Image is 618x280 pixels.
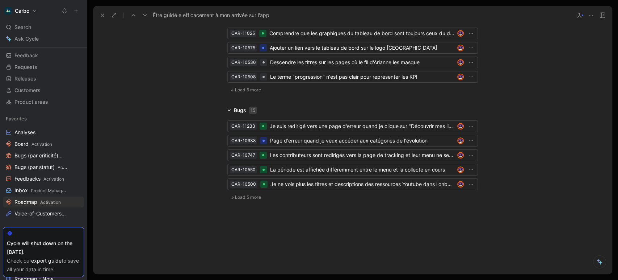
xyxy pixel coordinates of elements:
[227,149,478,161] a: CAR-10747Les contributeurs sont redirigés vers la page de tracking et leur menu ne se charge pasa...
[231,137,256,144] div: CAR-10938
[458,153,463,158] img: avatar
[14,63,37,71] span: Requests
[3,50,84,61] a: Feedback
[270,73,454,81] div: Le terme "progression" n'est pas clair pour représenter les KPI
[31,258,62,264] a: export guide
[227,57,478,68] a: CAR-10536Descendre les titres sur les pages où le fil d'Arianne les masqueavatar
[3,162,84,173] a: Bugs (par statut)Activation
[249,107,257,114] div: 15
[227,71,478,83] a: CAR-10508Le terme "progression" n'est pas clair pour représenter les KPIavatar
[14,98,48,106] span: Product areas
[3,22,84,33] div: Search
[227,178,478,190] a: CAR-10500Je ne vois plus les titres et descriptions des ressources Youtube dans l'onboardingavatar
[14,129,35,136] span: Analyses
[270,122,454,131] div: Je suis redirigé vers une page d'erreur quand je clique sur "Découvrir mes livrables de communica...
[3,33,84,44] a: Ask Cycle
[270,136,454,145] div: Page d'erreur quand je veux accéder aux catégories de l'évolution
[3,6,39,16] button: CarboCarbo
[458,60,463,65] img: avatar
[231,44,255,52] div: CAR-10575
[3,113,84,124] div: Favorites
[153,11,269,20] span: Être guidé⸱e efficacement à mon arrivée sur l'app
[227,28,478,39] a: CAR-11025Comprendre que les graphiques du tableau de bord sont toujours ceux du dernier bilan val...
[43,176,64,182] span: Activation
[458,31,463,36] img: avatar
[14,187,67,194] span: Inbox
[227,193,264,202] button: Load 5 more
[3,139,84,149] a: BoardActivation
[15,8,29,14] h1: Carbo
[269,29,454,38] div: Comprendre que les graphiques du tableau de bord sont toujours ceux du dernier bilan validé
[14,87,41,94] span: Customers
[6,115,27,122] span: Favorites
[3,85,84,96] a: Customers
[3,62,84,73] a: Requests
[227,164,478,176] a: CAR-10550La période est affichée différemment entre le menu et la collecte en coursavatar
[14,23,31,32] span: Search
[458,182,463,187] img: avatar
[7,239,80,256] div: Cycle will shut down on the [DATE].
[31,188,75,193] span: Product Management
[14,152,68,160] span: Bugs (par criticité)
[231,181,256,188] div: CAR-10500
[5,7,12,15] img: Carbo
[270,151,454,160] div: Les contributeurs sont redirigés vers la page de tracking et leur menu ne se charge pas
[3,173,84,184] a: FeedbacksActivation
[458,74,463,79] img: avatar
[3,185,84,196] a: InboxProduct Management
[227,120,478,132] a: CAR-11233Je suis redirigé vers une page d'erreur quand je clique sur "Découvrir mes livrables de ...
[235,87,261,93] span: Load 5 more
[7,256,80,274] div: Check our to save all your data in time.
[270,44,454,52] div: Ajouter un lien vers le tableau de bord sur le logo [GEOGRAPHIC_DATA]
[3,225,84,236] div: Général
[31,141,52,147] span: Activation
[231,73,256,81] div: CAR-10508
[14,75,36,82] span: Releases
[231,59,256,66] div: CAR-10536
[270,180,454,189] div: Je ne vois plus les titres et descriptions des ressources Youtube dans l'onboarding
[14,198,61,206] span: Roadmap
[231,152,255,159] div: CAR-10747
[234,106,246,115] div: Bugs
[458,124,463,129] img: avatar
[270,165,454,174] div: La période est affichée différemment entre le menu et la collecte en cours
[3,73,84,84] a: Releases
[3,208,84,219] a: Voice-of-CustomersProduct Management
[3,127,84,138] a: Analyses
[14,164,68,171] span: Bugs (par statut)
[458,167,463,172] img: avatar
[14,175,64,183] span: Feedbacks
[3,150,84,161] a: Bugs (par criticité)Activation
[40,199,61,205] span: Activation
[227,86,264,94] button: Load 5 more
[224,106,260,115] div: Bugs15
[231,123,255,130] div: CAR-11233
[231,166,256,173] div: CAR-10550
[3,96,84,107] a: Product areas
[14,210,71,218] span: Voice-of-Customers
[14,34,39,43] span: Ask Cycle
[3,197,84,207] a: RoadmapActivation
[14,140,52,148] span: Board
[227,135,478,147] a: CAR-10938Page d'erreur quand je veux accéder aux catégories de l'évolutionavatar
[458,138,463,143] img: avatar
[227,42,478,54] a: CAR-10575Ajouter un lien vers le tableau de bord sur le logo [GEOGRAPHIC_DATA]avatar
[235,194,261,200] span: Load 5 more
[458,45,463,50] img: avatar
[58,165,78,170] span: Activation
[14,52,38,59] span: Feedback
[270,58,454,67] div: Descendre les titres sur les pages où le fil d'Arianne les masque
[231,30,255,37] div: CAR-11025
